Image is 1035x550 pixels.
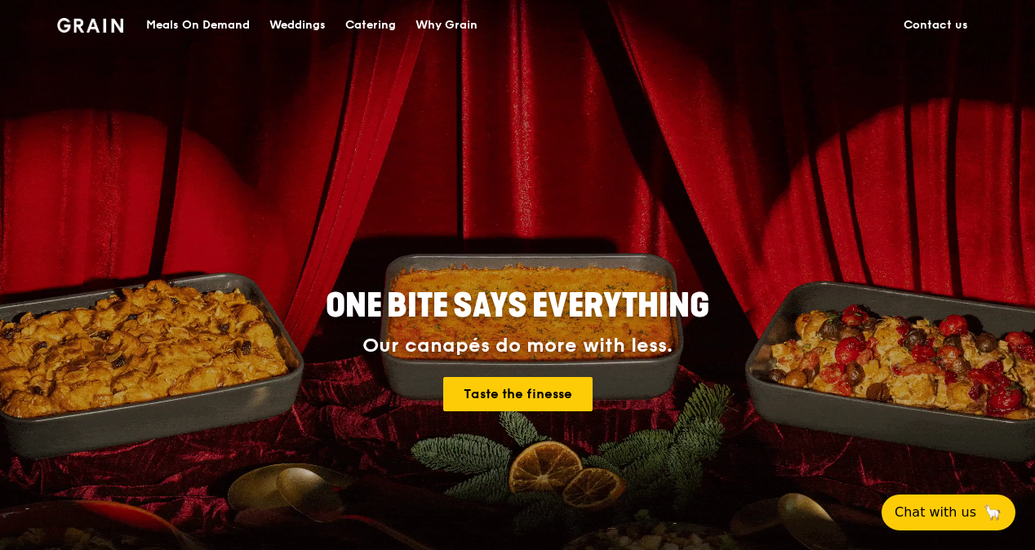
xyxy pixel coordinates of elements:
div: Catering [345,1,396,50]
span: ONE BITE SAYS EVERYTHING [326,286,709,326]
button: Chat with us🦙 [882,495,1015,530]
div: Weddings [269,1,326,50]
div: Our canapés do more with less. [224,335,811,357]
div: Why Grain [415,1,478,50]
img: Grain [57,18,123,33]
span: Chat with us [895,503,976,522]
a: Weddings [260,1,335,50]
a: Why Grain [406,1,487,50]
div: Meals On Demand [146,1,250,50]
a: Taste the finesse [443,377,593,411]
a: Catering [335,1,406,50]
span: 🦙 [983,503,1002,522]
a: Contact us [894,1,978,50]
